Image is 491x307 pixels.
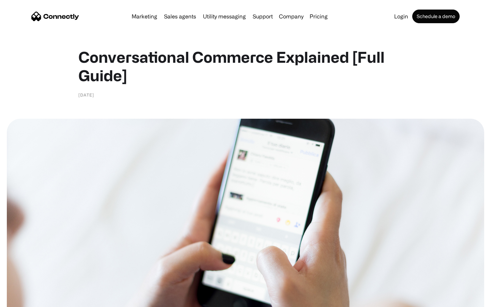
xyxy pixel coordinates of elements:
a: Marketing [129,14,160,19]
a: Sales agents [161,14,199,19]
div: [DATE] [78,91,94,98]
ul: Language list [14,295,41,305]
a: Utility messaging [200,14,249,19]
a: Pricing [307,14,330,19]
aside: Language selected: English [7,295,41,305]
a: Login [391,14,411,19]
div: Company [279,12,303,21]
h1: Conversational Commerce Explained [Full Guide] [78,48,413,85]
a: Support [250,14,276,19]
a: Schedule a demo [412,10,460,23]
